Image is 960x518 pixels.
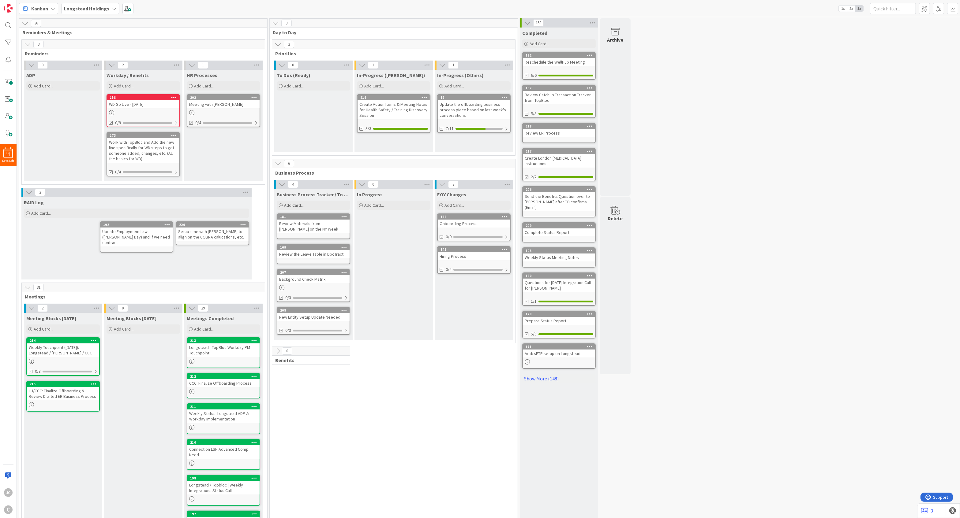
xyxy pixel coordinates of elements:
div: 171Add: sFTP setup on Longstead [523,344,595,357]
span: HR Processes [187,72,217,78]
div: 220 [179,223,249,227]
div: 216 [358,95,430,100]
div: 193 [526,249,595,253]
span: 2 [37,305,48,312]
div: 212CCC: Finalize Offboarding Process [187,374,260,387]
span: Add Card... [364,83,384,89]
span: In-Progress (Others) [437,72,484,78]
div: Reschedule the WellHub Meeting [523,58,595,66]
div: 208 [277,308,350,313]
span: 0/3 [285,327,291,334]
div: 216Create Action Items & Meeting Notes for Health Safety / Training Discovery Session [358,95,430,119]
span: 158 [533,19,544,27]
span: Business Process [275,170,508,176]
div: 146 [441,215,510,219]
span: Add Card... [194,326,214,332]
div: 198 [190,476,260,480]
div: 198 [187,475,260,481]
div: 211Weekly Status: Longstead ADP & Workday Implementation [187,404,260,423]
span: Add Card... [364,202,384,208]
div: 146 [438,214,510,220]
span: 3x [855,6,864,12]
div: 145Hiring Process [438,247,510,260]
div: 210Connect on LSH Advanced Comp Need [187,440,260,459]
span: Reminders & Meetings [22,29,260,35]
div: 158 [110,95,179,100]
span: In-Progress (Jerry) [357,72,425,78]
div: 211 [190,405,260,409]
div: New Entity Setup Update Needed [277,313,350,321]
span: Meeting Blocks Tomorrow [107,315,156,321]
span: ADP [26,72,35,78]
div: Weekly Status Meeting Notes [523,253,595,261]
div: 214Weekly Touchpoint ([DATE]): Longstead / [PERSON_NAME] / CCC [27,338,99,357]
div: 167Review Catchup Transaction Tracker from TopBloc [523,85,595,104]
span: Meetings Completed [187,315,234,321]
span: 5/5 [531,110,537,117]
div: Update the offboarding business process piece based on last week's conversations [438,100,510,119]
span: 29 [198,305,208,312]
div: 207 [280,270,350,275]
div: 197 [190,512,260,516]
div: 181 [277,214,350,220]
div: CCC: Finalize Offboarding Process [187,379,260,387]
div: 198Longstead / Topbloc | Weekly Integrations Status Call [187,475,260,494]
span: Business Process Tracker / To Dos [277,191,350,198]
div: 212 [187,374,260,379]
div: 12 [441,95,510,100]
span: RAID Log [24,199,44,205]
div: 181Review Materials from [PERSON_NAME] on the NY Week [277,214,350,233]
span: Reminders [25,50,257,57]
div: 193Weekly Status Meeting Notes [523,248,595,261]
div: 218Review ER Process [523,124,595,137]
div: Review Materials from [PERSON_NAME] on the NY Week [277,220,350,233]
div: 220 [176,222,249,228]
div: 181 [280,215,350,219]
div: 214 [30,339,99,343]
div: 182Reschedule the WellHub Meeting [523,53,595,66]
div: 193 [523,248,595,253]
div: 208 [280,308,350,313]
div: 206 [526,187,595,192]
div: Archive [607,36,624,43]
div: 207 [277,270,350,275]
div: Connect on LSH Advanced Comp Need [187,445,260,459]
div: 182 [523,53,595,58]
div: JC [4,488,13,497]
div: 212 [190,374,260,379]
div: Longstead - TopBloc Workday PM Touchpoint [187,343,260,357]
div: 192 [100,222,173,228]
span: 0 [282,347,292,355]
div: 217 [523,149,595,154]
div: 210 [187,440,260,445]
span: Completed [522,30,547,36]
div: 209Complete Status Report [523,223,595,236]
div: 211 [187,404,260,409]
span: 0/9 [115,120,121,126]
span: In Progress [357,191,383,198]
a: Show More (148) [522,374,596,383]
div: Send the Benefits Question over to [PERSON_NAME] after TB confirms (Email) [523,192,595,211]
div: 197 [187,511,260,517]
div: 220Setup time with [PERSON_NAME] to align on the COBRA calucations, etc. [176,222,249,241]
div: Delete [608,215,623,222]
div: 217Create London [MEDICAL_DATA] Instructions [523,149,595,168]
span: 2 [35,189,45,196]
span: 1x [839,6,847,12]
div: 217 [526,149,595,154]
span: EOY Changes [437,191,466,198]
span: Priorities [275,50,508,57]
span: 1 [448,61,459,69]
div: 180 [523,273,595,279]
span: Day to Day [273,29,510,35]
div: Hiring Process [438,252,510,260]
div: 12Update the offboarding business process piece based on last week's conversations [438,95,510,119]
div: 158 [107,95,179,100]
span: 31 [33,284,44,291]
span: Add Card... [114,326,133,332]
div: 171 [523,344,595,350]
div: 173 [110,133,179,138]
div: Review the Leave Table in DocTract [277,250,350,258]
img: Visit kanbanzone.com [4,4,13,13]
div: 158WD Go Live - [DATE] [107,95,179,108]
